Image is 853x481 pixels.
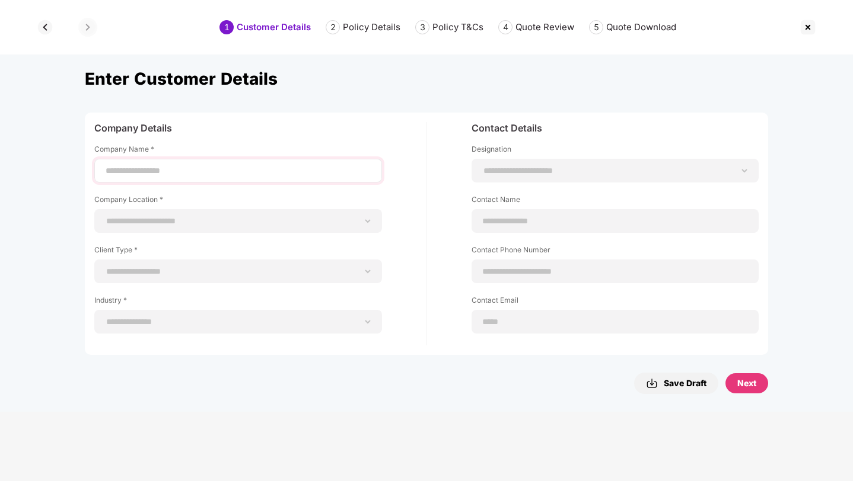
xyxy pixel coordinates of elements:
[472,144,759,159] label: Designation
[326,20,340,34] div: 2
[432,21,483,33] div: Policy T&Cs
[343,21,400,33] div: Policy Details
[646,376,658,390] img: svg+xml;base64,PHN2ZyBpZD0iRG93bmxvYWQtMzJ4MzIiIHhtbG5zPSJodHRwOi8vd3d3LnczLm9yZy8yMDAwL3N2ZyIgd2...
[798,18,817,37] img: svg+xml;base64,PHN2ZyBpZD0iQ3Jvc3MtMzJ4MzIiIHhtbG5zPSJodHRwOi8vd3d3LnczLm9yZy8yMDAwL3N2ZyIgd2lkdG...
[85,54,768,113] div: Enter Customer Details
[515,21,574,33] div: Quote Review
[498,20,513,34] div: 4
[646,376,706,390] div: Save Draft
[94,295,382,310] label: Industry *
[94,144,382,159] label: Company Name *
[472,295,759,310] label: Contact Email
[415,20,429,34] div: 3
[472,245,759,259] label: Contact Phone Number
[36,18,55,37] img: svg+xml;base64,PHN2ZyBpZD0iQmFjay0zMngzMiIgeG1sbnM9Imh0dHA6Ly93d3cudzMub3JnLzIwMDAvc3ZnIiB3aWR0aD...
[237,21,311,33] div: Customer Details
[472,122,759,139] div: Contact Details
[219,20,234,34] div: 1
[94,122,382,139] div: Company Details
[737,377,756,390] div: Next
[94,194,382,209] label: Company Location *
[94,245,382,259] label: Client Type *
[472,194,759,209] label: Contact Name
[589,20,603,34] div: 5
[606,21,676,33] div: Quote Download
